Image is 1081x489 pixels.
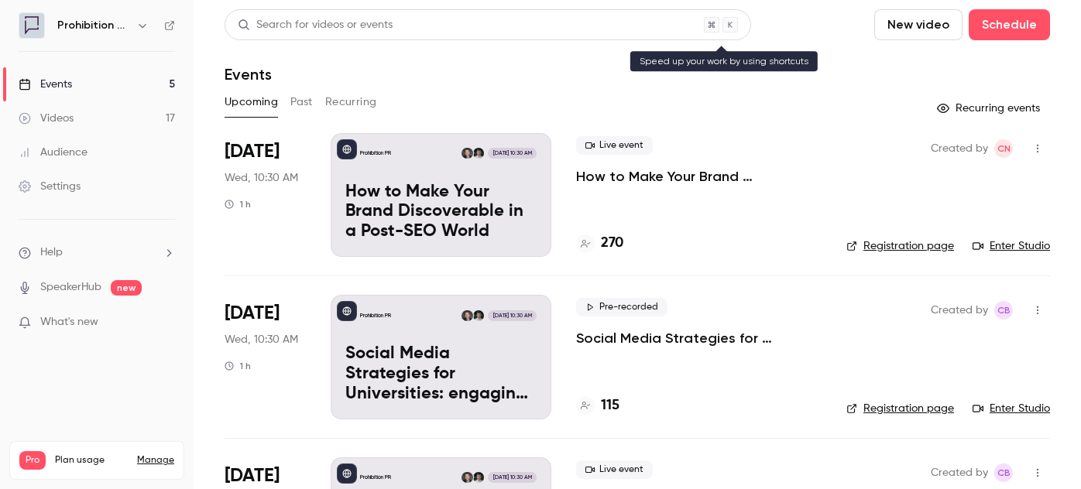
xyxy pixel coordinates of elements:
p: Prohibition PR [360,312,391,320]
span: Live event [576,460,653,479]
button: Recurring events [930,96,1050,121]
span: CN [997,139,1011,158]
img: Will Ockenden [473,148,484,159]
span: [DATE] 10:30 AM [488,148,536,159]
div: Search for videos or events [238,17,393,33]
a: 115 [576,395,619,416]
a: Enter Studio [973,401,1050,416]
span: Claire Beaumont [994,301,1013,320]
div: Sep 17 Wed, 10:30 AM (Europe/London) [225,133,306,257]
p: Social Media Strategies for Universities: engaging the new student cohort [345,344,537,404]
a: Enter Studio [973,238,1050,254]
span: Live event [576,136,653,155]
span: Wed, 10:30 AM [225,170,298,186]
span: Help [40,244,63,261]
span: [DATE] [225,463,280,488]
h1: Events [225,65,272,84]
button: Recurring [325,90,377,115]
a: How to Make Your Brand Discoverable in a Post-SEO WorldProhibition PRWill OckendenChris Norton[DA... [331,133,551,257]
button: Schedule [969,9,1050,40]
div: 1 h [225,360,251,372]
a: SpeakerHub [40,279,101,296]
span: [DATE] [225,301,280,326]
a: Manage [137,454,174,467]
button: Past [290,90,313,115]
h4: 270 [601,233,623,254]
div: Settings [19,179,81,194]
p: Prohibition PR [360,474,391,481]
h4: 115 [601,395,619,416]
a: Registration page [846,401,954,416]
a: Social Media Strategies for Universities: engaging the new student cohortProhibition PRWill Ocken... [331,295,551,419]
div: Events [19,77,72,92]
li: help-dropdown-opener [19,244,175,261]
a: 270 [576,233,623,254]
span: new [111,280,142,296]
img: Will Ockenden [473,472,484,483]
span: CB [997,301,1011,320]
a: Social Media Strategies for Universities: engaging the new student cohort [576,329,822,347]
span: Plan usage [55,454,128,467]
p: How to Make Your Brand Discoverable in a Post-SEO World [345,183,537,242]
div: 1 h [225,198,251,210]
img: Chris Norton [462,472,472,483]
img: Chris Norton [462,310,472,321]
span: Created by [931,139,988,158]
span: Wed, 10:30 AM [225,332,298,347]
span: [DATE] [225,139,280,164]
button: New video [874,9,963,40]
span: [DATE] 10:30 AM [488,310,536,321]
img: Chris Norton [462,148,472,159]
div: Videos [19,111,74,126]
span: Created by [931,463,988,482]
span: CB [997,463,1011,482]
p: Prohibition PR [360,149,391,157]
button: Upcoming [225,90,278,115]
span: Pro [19,451,46,470]
a: How to Make Your Brand Discoverable in a Post-SEO World [576,167,822,186]
span: Pre-recorded [576,298,667,316]
img: Will Ockenden [473,310,484,321]
h6: Prohibition PR [57,18,130,33]
span: [DATE] 10:30 AM [488,472,536,483]
span: Chris Norton [994,139,1013,158]
a: Registration page [846,238,954,254]
span: What's new [40,314,98,330]
img: Prohibition PR [19,13,44,38]
span: Created by [931,301,988,320]
div: Sep 24 Wed, 10:30 AM (Europe/London) [225,295,306,419]
div: Audience [19,145,88,160]
span: Claire Beaumont [994,463,1013,482]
